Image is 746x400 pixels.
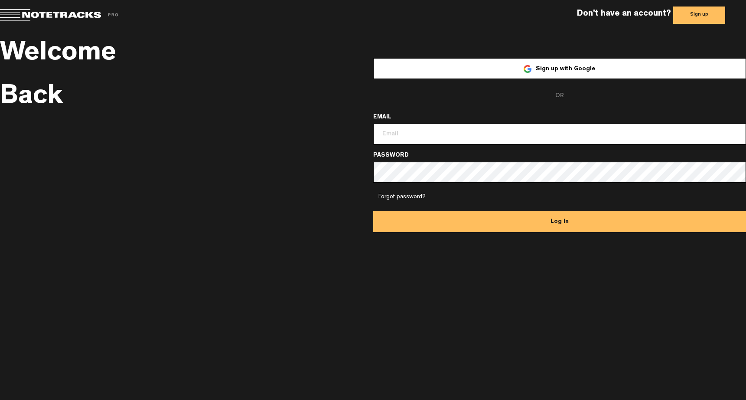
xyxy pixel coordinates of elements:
label: Don't have an account? [577,8,671,20]
span: Sign up with Google [536,66,595,72]
label: EMAIL [373,113,391,121]
label: PASSWORD [373,151,409,160]
button: Sign up [673,7,725,24]
a: Forgot password? [378,193,741,201]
